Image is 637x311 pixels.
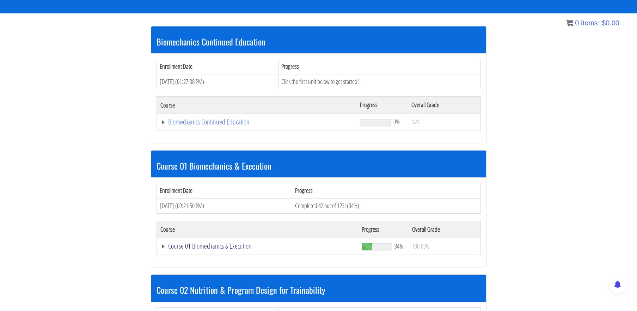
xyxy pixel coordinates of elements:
[157,97,356,114] th: Course
[358,221,409,238] th: Progress
[409,221,480,238] th: Overall Grade
[157,221,358,238] th: Course
[292,183,480,199] th: Progress
[157,161,481,170] h3: Course 01 Biomechanics & Execution
[292,198,480,213] td: Completed 42 out of 123! (34%)
[566,19,619,27] a: 0 items: $0.00
[408,114,480,130] td: N/A
[157,59,278,74] th: Enrollment Date
[160,118,353,126] a: Biomechanics Continued Education
[157,183,292,199] th: Enrollment Date
[278,59,480,74] th: Progress
[602,19,606,27] span: $
[393,118,400,126] span: 0%
[394,242,403,250] span: 34%
[157,74,278,89] td: [DATE] (01:27:38 PM)
[566,19,573,26] img: icon11.png
[409,238,480,255] td: 100.00%
[602,19,619,27] bdi: 0.00
[157,37,481,46] h3: Biomechanics Continued Education
[278,74,480,89] td: Click the first unit below to get started!
[157,285,481,294] h3: Course 02 Nutrition & Program Design for Trainability
[356,97,408,114] th: Progress
[408,97,480,114] th: Overall Grade
[157,198,292,213] td: [DATE] (09:21:50 PM)
[581,19,600,27] span: items:
[160,243,355,250] a: Course 01 Biomechanics & Execution
[575,19,579,27] span: 0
